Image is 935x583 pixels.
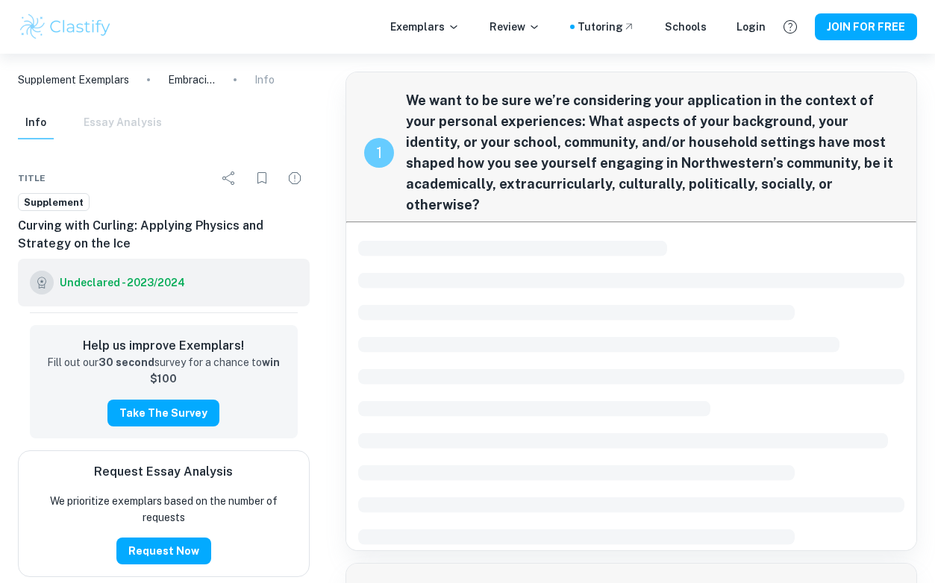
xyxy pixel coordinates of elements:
[280,163,310,193] div: Report issue
[778,14,803,40] button: Help and Feedback
[815,13,917,40] button: JOIN FOR FREE
[98,356,154,368] strong: 30 second
[490,19,540,35] p: Review
[18,12,113,42] img: Clastify logo
[18,107,54,139] button: Info
[214,163,244,193] div: Share
[247,163,277,193] div: Bookmark
[107,400,219,426] button: Take the Survey
[18,217,310,253] h6: Curving with Curling: Applying Physics and Strategy on the Ice
[18,193,90,212] a: Supplement
[60,271,185,294] a: Undeclared - 2023/2024
[390,19,460,35] p: Exemplars
[254,72,275,88] p: Info
[578,19,635,35] a: Tutoring
[18,171,46,185] span: Title
[42,355,286,388] p: Fill out our survey for a chance to
[737,19,766,35] a: Login
[19,195,89,210] span: Supplement
[364,138,394,168] div: recipe
[31,493,297,526] p: We prioritize exemplars based on the number of requests
[168,72,216,88] p: Embracing Opportunities: Overcoming Rejection and Embracing Diversity at [GEOGRAPHIC_DATA]
[665,19,707,35] a: Schools
[94,463,233,481] h6: Request Essay Analysis
[406,90,898,215] span: We want to be sure we’re considering your application in the context of your personal experiences...
[116,538,211,564] button: Request Now
[42,337,286,355] h6: Help us improve Exemplars!
[18,72,129,88] a: Supplement Exemplars
[60,274,185,291] h6: Undeclared - 2023/2024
